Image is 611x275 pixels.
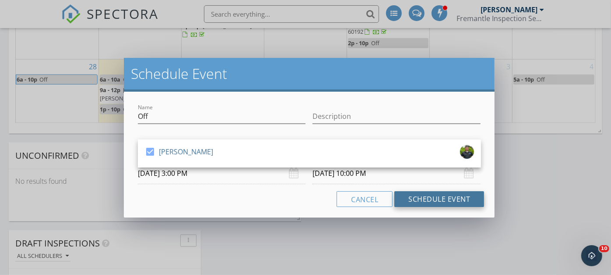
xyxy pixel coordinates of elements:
span: 10 [599,245,609,252]
div: [PERSON_NAME] [159,145,213,159]
button: Schedule Event [394,191,484,207]
iframe: Intercom live chat [581,245,602,266]
input: Select date [313,163,481,184]
input: Select date [138,163,306,184]
img: headshot__2.jpg [460,145,474,159]
button: Cancel [337,191,393,207]
h2: Schedule Event [131,65,488,82]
